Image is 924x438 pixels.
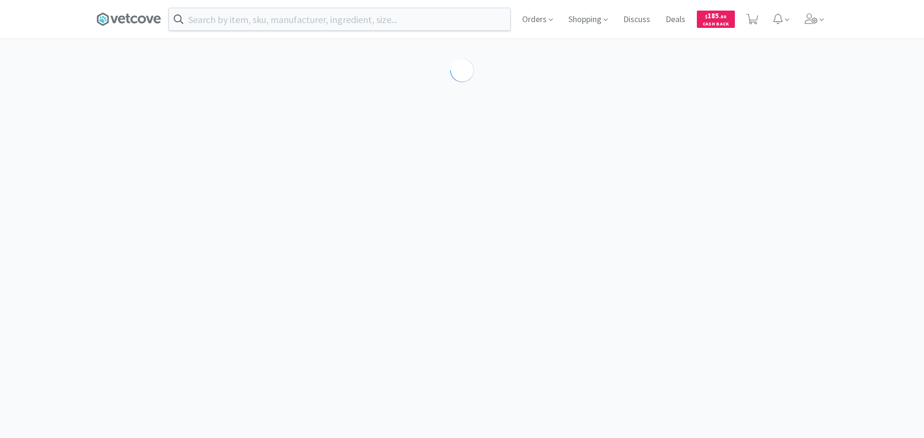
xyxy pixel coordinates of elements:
[719,13,726,20] span: . 80
[705,11,726,20] span: 185
[169,8,510,30] input: Search by item, sku, manufacturer, ingredient, size...
[619,15,654,24] a: Discuss
[703,22,729,28] span: Cash Back
[662,15,689,24] a: Deals
[697,6,735,32] a: $185.80Cash Back
[705,13,707,20] span: $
